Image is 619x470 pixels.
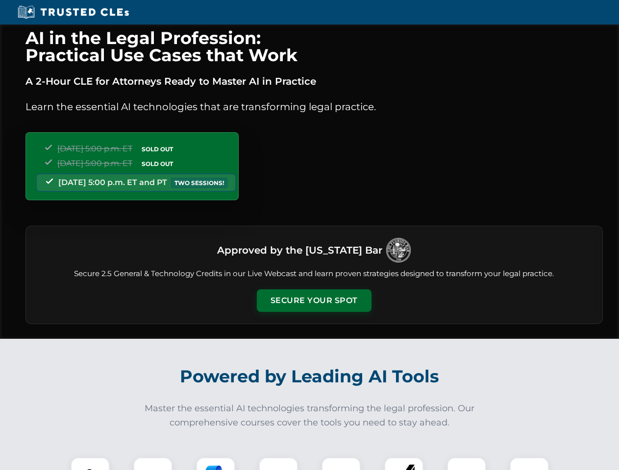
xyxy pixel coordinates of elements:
span: SOLD OUT [138,144,176,154]
img: Trusted CLEs [15,5,132,20]
p: Master the essential AI technologies transforming the legal profession. Our comprehensive courses... [138,401,481,430]
h3: Approved by the [US_STATE] Bar [217,241,382,259]
span: [DATE] 5:00 p.m. ET [57,144,132,153]
h1: AI in the Legal Profession: Practical Use Cases that Work [25,29,603,64]
img: Logo [386,238,411,262]
h2: Powered by Leading AI Tools [38,359,581,394]
span: [DATE] 5:00 p.m. ET [57,159,132,168]
p: Secure 2.5 General & Technology Credits in our Live Webcast and learn proven strategies designed ... [38,268,591,280]
span: SOLD OUT [138,159,176,169]
button: Secure Your Spot [257,289,371,312]
p: Learn the essential AI technologies that are transforming legal practice. [25,99,603,115]
p: A 2-Hour CLE for Attorneys Ready to Master AI in Practice [25,73,603,89]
